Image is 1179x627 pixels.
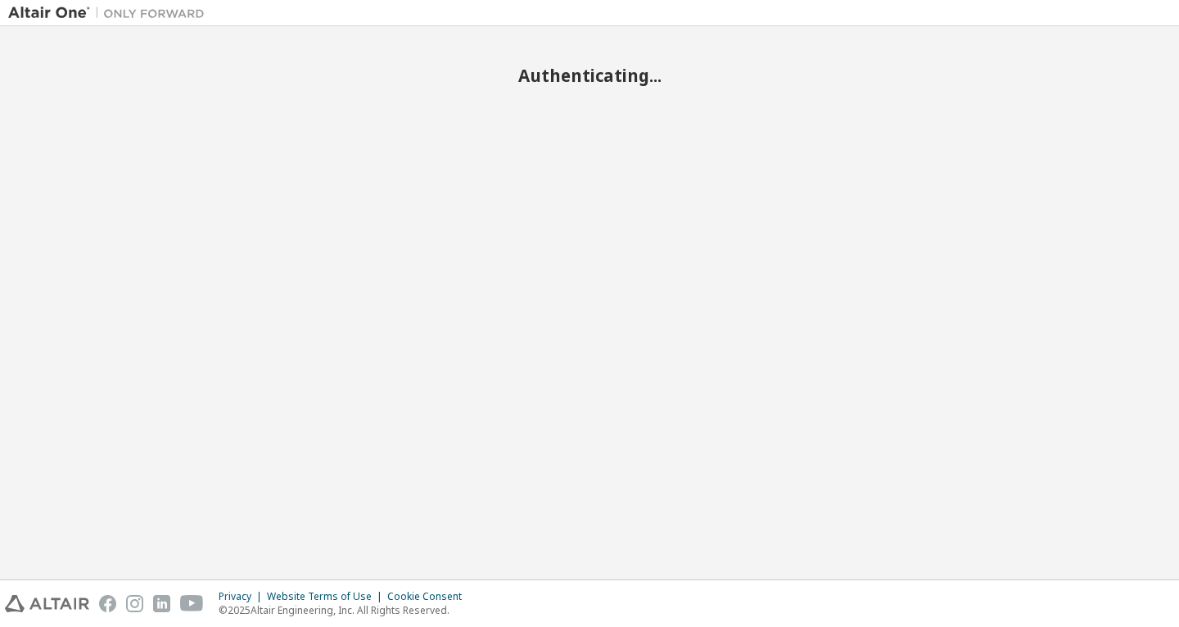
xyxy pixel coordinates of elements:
[219,590,267,603] div: Privacy
[126,595,143,612] img: instagram.svg
[153,595,170,612] img: linkedin.svg
[180,595,204,612] img: youtube.svg
[8,5,213,21] img: Altair One
[267,590,387,603] div: Website Terms of Use
[8,65,1171,86] h2: Authenticating...
[99,595,116,612] img: facebook.svg
[5,595,89,612] img: altair_logo.svg
[387,590,472,603] div: Cookie Consent
[219,603,472,617] p: © 2025 Altair Engineering, Inc. All Rights Reserved.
